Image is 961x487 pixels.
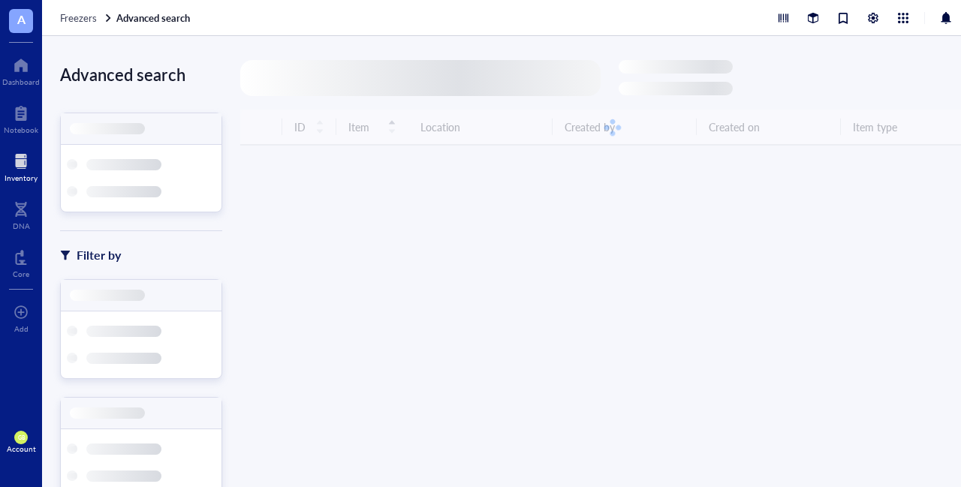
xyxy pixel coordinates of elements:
span: A [17,10,26,29]
a: DNA [13,197,30,230]
div: Dashboard [2,77,40,86]
a: Freezers [60,11,113,25]
div: Inventory [5,173,38,182]
a: Advanced search [116,11,193,25]
div: Notebook [4,125,38,134]
div: DNA [13,221,30,230]
a: Notebook [4,101,38,134]
a: Core [13,245,29,278]
span: Freezers [60,11,97,25]
div: Advanced search [60,60,222,89]
a: Inventory [5,149,38,182]
span: GB [17,434,24,441]
div: Add [14,324,29,333]
div: Account [7,444,36,453]
a: Dashboard [2,53,40,86]
div: Core [13,269,29,278]
div: Filter by [77,245,121,265]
